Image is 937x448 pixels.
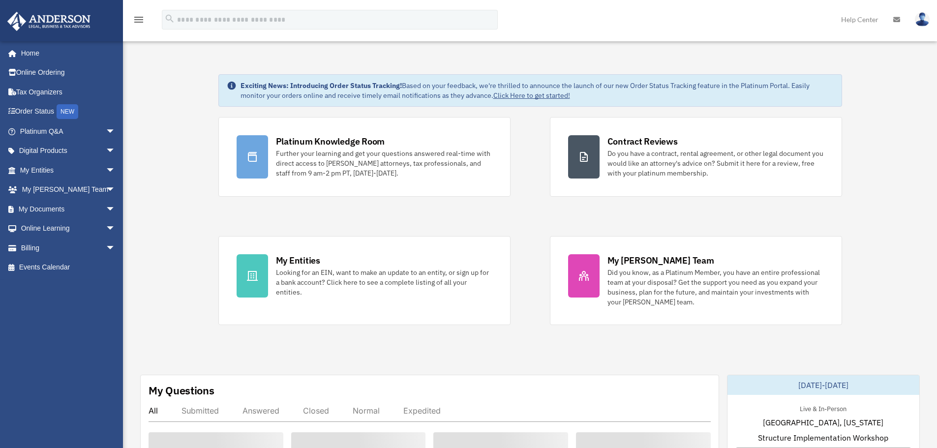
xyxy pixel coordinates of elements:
a: Online Learningarrow_drop_down [7,219,130,239]
div: Further your learning and get your questions answered real-time with direct access to [PERSON_NAM... [276,149,492,178]
a: My [PERSON_NAME] Team Did you know, as a Platinum Member, you have an entire professional team at... [550,236,842,325]
span: arrow_drop_down [106,199,125,219]
span: arrow_drop_down [106,121,125,142]
span: arrow_drop_down [106,180,125,200]
span: arrow_drop_down [106,141,125,161]
div: All [149,406,158,416]
div: Do you have a contract, rental agreement, or other legal document you would like an attorney's ad... [607,149,824,178]
span: [GEOGRAPHIC_DATA], [US_STATE] [763,417,883,428]
div: Based on your feedback, we're thrilled to announce the launch of our new Order Status Tracking fe... [241,81,834,100]
div: My Entities [276,254,320,267]
a: Contract Reviews Do you have a contract, rental agreement, or other legal document you would like... [550,117,842,197]
span: arrow_drop_down [106,160,125,180]
a: Click Here to get started! [493,91,570,100]
a: menu [133,17,145,26]
a: My Entitiesarrow_drop_down [7,160,130,180]
a: Platinum Q&Aarrow_drop_down [7,121,130,141]
div: Submitted [181,406,219,416]
div: Normal [353,406,380,416]
div: Expedited [403,406,441,416]
div: NEW [57,104,78,119]
a: Online Ordering [7,63,130,83]
a: Tax Organizers [7,82,130,102]
div: My [PERSON_NAME] Team [607,254,714,267]
i: menu [133,14,145,26]
a: Events Calendar [7,258,130,277]
a: Platinum Knowledge Room Further your learning and get your questions answered real-time with dire... [218,117,511,197]
i: search [164,13,175,24]
a: Digital Productsarrow_drop_down [7,141,130,161]
a: Home [7,43,125,63]
a: My [PERSON_NAME] Teamarrow_drop_down [7,180,130,200]
div: Looking for an EIN, want to make an update to an entity, or sign up for a bank account? Click her... [276,268,492,297]
span: Structure Implementation Workshop [758,432,888,444]
div: Contract Reviews [607,135,678,148]
div: Answered [242,406,279,416]
a: Billingarrow_drop_down [7,238,130,258]
img: User Pic [915,12,930,27]
div: Did you know, as a Platinum Member, you have an entire professional team at your disposal? Get th... [607,268,824,307]
div: Closed [303,406,329,416]
div: My Questions [149,383,214,398]
span: arrow_drop_down [106,238,125,258]
div: [DATE]-[DATE] [727,375,919,395]
img: Anderson Advisors Platinum Portal [4,12,93,31]
a: My Documentsarrow_drop_down [7,199,130,219]
div: Platinum Knowledge Room [276,135,385,148]
strong: Exciting News: Introducing Order Status Tracking! [241,81,402,90]
div: Live & In-Person [792,403,854,413]
span: arrow_drop_down [106,219,125,239]
a: My Entities Looking for an EIN, want to make an update to an entity, or sign up for a bank accoun... [218,236,511,325]
a: Order StatusNEW [7,102,130,122]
